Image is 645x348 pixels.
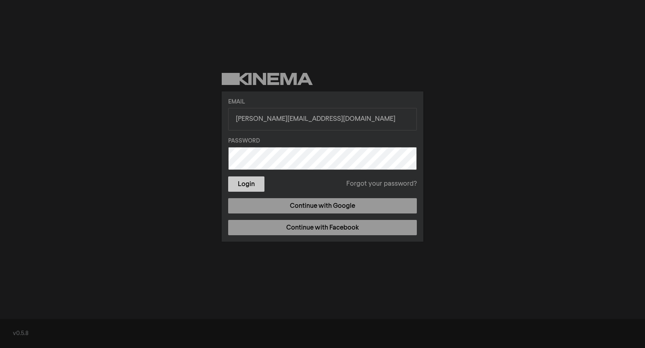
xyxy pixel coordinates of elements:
button: Login [228,176,264,192]
a: Continue with Facebook [228,220,417,235]
a: Forgot your password? [346,179,417,189]
div: v0.5.8 [13,329,632,338]
label: Password [228,137,417,145]
label: Email [228,98,417,106]
a: Continue with Google [228,198,417,213]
